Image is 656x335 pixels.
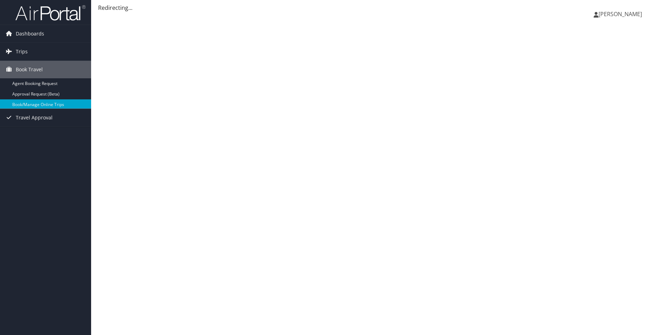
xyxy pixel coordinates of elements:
[16,43,28,60] span: Trips
[16,61,43,78] span: Book Travel
[15,5,86,21] img: airportal-logo.png
[594,4,649,25] a: [PERSON_NAME]
[599,10,642,18] span: [PERSON_NAME]
[16,109,53,126] span: Travel Approval
[16,25,44,42] span: Dashboards
[98,4,649,12] div: Redirecting...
